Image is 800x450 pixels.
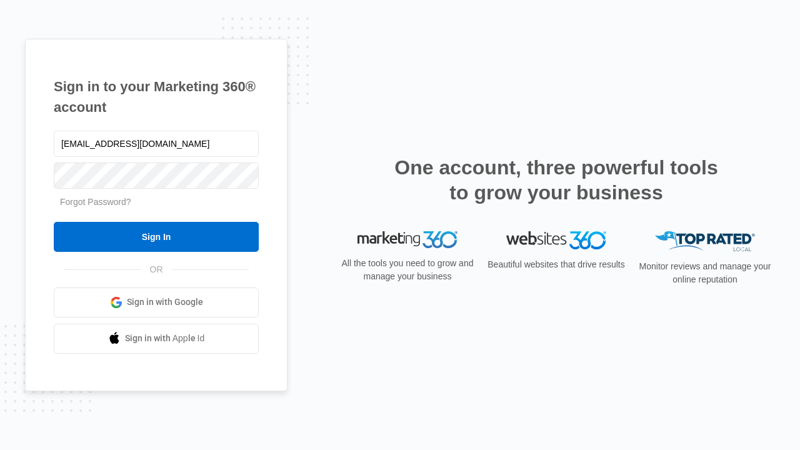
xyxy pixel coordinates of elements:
[54,222,259,252] input: Sign In
[357,231,457,249] img: Marketing 360
[125,332,205,345] span: Sign in with Apple Id
[141,263,172,276] span: OR
[54,287,259,317] a: Sign in with Google
[391,155,722,205] h2: One account, three powerful tools to grow your business
[54,76,259,117] h1: Sign in to your Marketing 360® account
[54,324,259,354] a: Sign in with Apple Id
[127,296,203,309] span: Sign in with Google
[54,131,259,157] input: Email
[506,231,606,249] img: Websites 360
[635,260,775,286] p: Monitor reviews and manage your online reputation
[60,197,131,207] a: Forgot Password?
[655,231,755,252] img: Top Rated Local
[486,258,626,271] p: Beautiful websites that drive results
[337,257,477,283] p: All the tools you need to grow and manage your business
